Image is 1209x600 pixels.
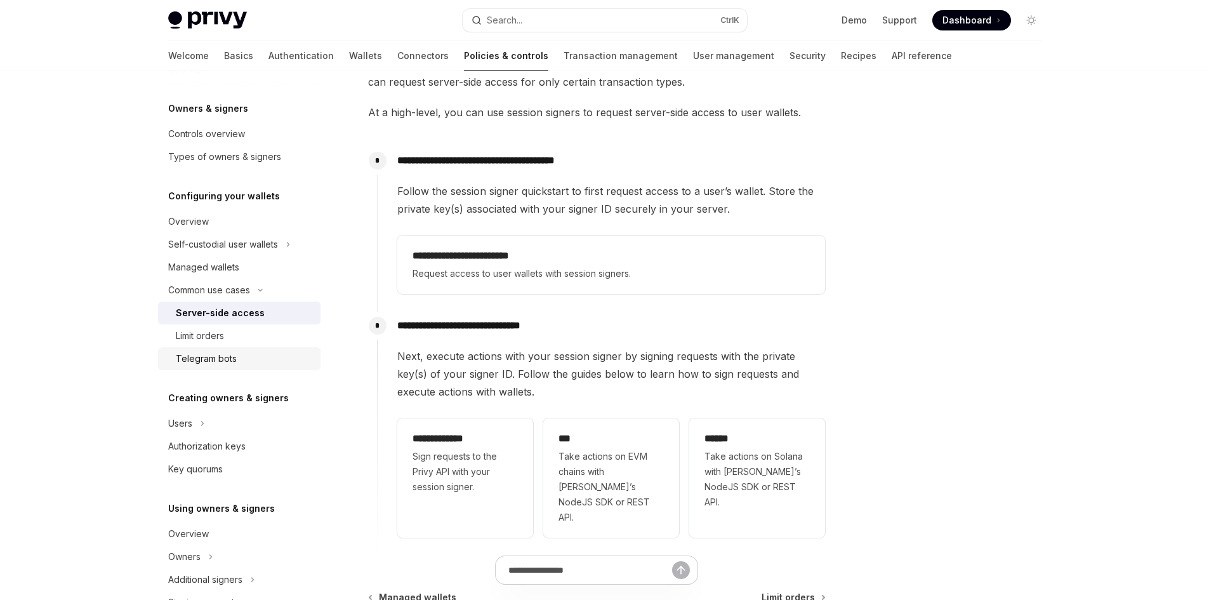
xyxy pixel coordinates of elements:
a: Demo [842,14,867,27]
div: Owners [168,549,201,564]
button: Search...CtrlK [463,9,747,32]
div: Self-custodial user wallets [168,237,278,252]
a: Overview [158,210,320,233]
a: Policies & controls [464,41,548,71]
a: Recipes [841,41,876,71]
a: Limit orders [158,324,320,347]
div: Server-side access [176,305,265,321]
span: You can also configure session signers to have specific permissions via , such that you can reque... [368,55,826,91]
span: Next, execute actions with your session signer by signing requests with the private key(s) of you... [397,347,825,401]
button: Send message [672,561,690,579]
div: Users [168,416,192,431]
a: Support [882,14,917,27]
div: Overview [168,214,209,229]
h5: Configuring your wallets [168,189,280,204]
div: Managed wallets [168,260,239,275]
a: Authentication [268,41,334,71]
span: Sign requests to the Privy API with your session signer. [413,449,518,495]
div: Common use cases [168,283,250,298]
h5: Creating owners & signers [168,390,289,406]
a: **** **** ***Sign requests to the Privy API with your session signer. [397,418,533,538]
a: Welcome [168,41,209,71]
a: Telegram bots [158,347,320,370]
a: Dashboard [932,10,1011,30]
span: Request access to user wallets with session signers. [413,266,810,281]
a: Controls overview [158,123,320,145]
div: Types of owners & signers [168,149,281,164]
a: Overview [158,523,320,545]
span: Take actions on Solana with [PERSON_NAME]’s NodeJS SDK or REST API. [704,449,810,510]
span: Take actions on EVM chains with [PERSON_NAME]’s NodeJS SDK or REST API. [558,449,664,525]
div: Controls overview [168,126,245,142]
div: Limit orders [176,328,224,343]
div: Key quorums [168,462,223,477]
a: ***Take actions on EVM chains with [PERSON_NAME]’s NodeJS SDK or REST API. [543,418,679,538]
a: Connectors [397,41,449,71]
span: Follow the session signer quickstart to first request access to a user’s wallet. Store the privat... [397,182,825,218]
a: Types of owners & signers [158,145,320,168]
a: User management [693,41,774,71]
a: API reference [892,41,952,71]
a: Server-side access [158,302,320,324]
span: At a high-level, you can use session signers to request server-side access to user wallets. [368,103,826,121]
a: Transaction management [564,41,678,71]
h5: Using owners & signers [168,501,275,516]
div: Search... [487,13,522,28]
img: light logo [168,11,247,29]
div: Telegram bots [176,351,237,366]
span: Ctrl K [720,15,739,25]
a: Key quorums [158,458,320,481]
a: Security [789,41,826,71]
span: Dashboard [942,14,991,27]
a: Managed wallets [158,256,320,279]
h5: Owners & signers [168,101,248,116]
div: Additional signers [168,572,242,587]
a: Wallets [349,41,382,71]
div: Authorization keys [168,439,246,454]
div: Overview [168,526,209,542]
a: Basics [224,41,253,71]
button: Toggle dark mode [1021,10,1041,30]
a: **** *Take actions on Solana with [PERSON_NAME]’s NodeJS SDK or REST API. [689,418,825,538]
a: Authorization keys [158,435,320,458]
